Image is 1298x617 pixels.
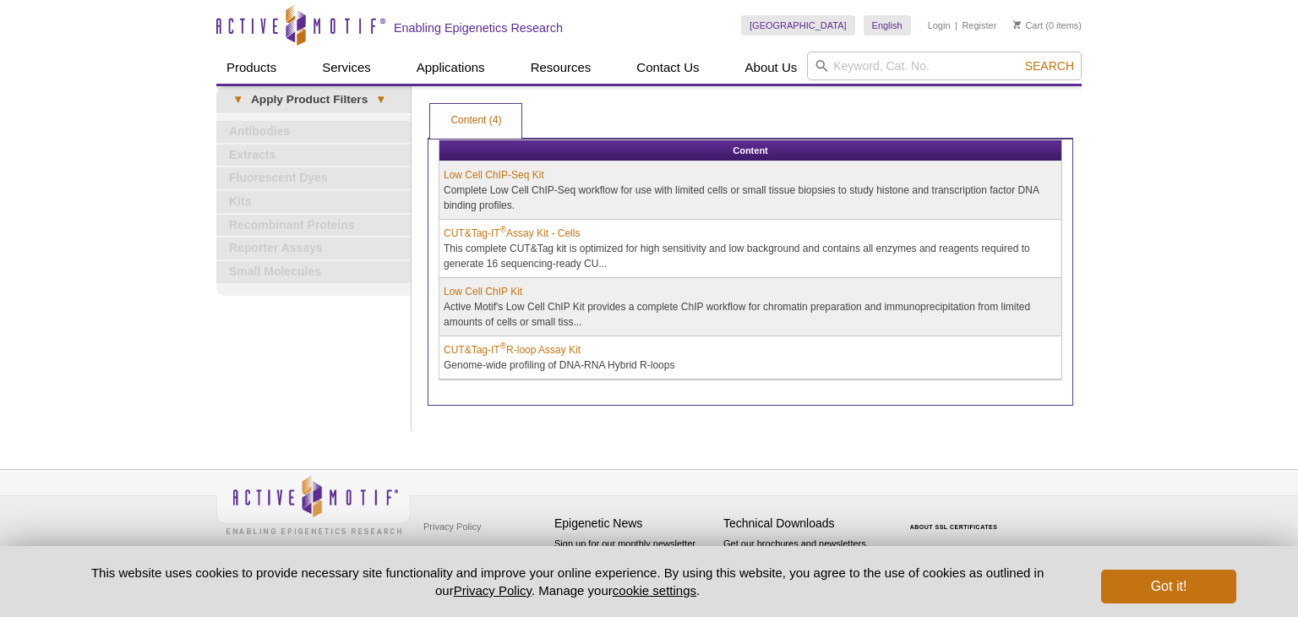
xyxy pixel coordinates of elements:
input: Keyword, Cat. No. [807,52,1082,80]
img: Active Motif, [216,470,411,538]
a: Cart [1013,19,1043,31]
td: Genome-wide profiling of DNA-RNA Hybrid R-loops [439,336,1061,379]
a: Login [928,19,951,31]
a: Contact Us [626,52,709,84]
a: Antibodies [216,121,411,143]
a: Kits [216,191,411,213]
sup: ® [500,225,506,234]
a: Register [962,19,996,31]
a: Terms & Conditions [419,539,508,565]
h4: Technical Downloads [723,516,884,531]
span: Search [1025,59,1074,73]
a: Services [312,52,381,84]
p: This website uses cookies to provide necessary site functionality and improve your online experie... [62,564,1073,599]
a: Fluorescent Dyes [216,167,411,189]
a: Low Cell ChIP-Seq Kit [444,167,544,183]
span: ▾ [225,92,251,107]
th: Content [439,140,1061,161]
span: ▾ [368,92,394,107]
img: Your Cart [1013,20,1021,29]
h2: Enabling Epigenetics Research [394,20,563,35]
a: ABOUT SSL CERTIFICATES [910,524,998,530]
sup: ® [500,341,506,351]
a: Content (4) [430,104,521,138]
a: Resources [521,52,602,84]
button: Got it! [1101,570,1236,603]
a: Privacy Policy [454,583,532,598]
a: English [864,15,911,35]
a: Reporter Assays [216,238,411,259]
td: This complete CUT&Tag kit is optimized for high sensitivity and low background and contains all e... [439,220,1061,278]
a: Privacy Policy [419,514,485,539]
a: Low Cell ChIP Kit [444,284,522,299]
h4: Epigenetic News [554,516,715,531]
a: About Us [735,52,808,84]
p: Sign up for our monthly newsletter highlighting recent publications in the field of epigenetics. [554,537,715,594]
td: Active Motif's Low Cell ChIP Kit provides a complete ChIP workflow for chromatin preparation and ... [439,278,1061,336]
li: | [955,15,957,35]
a: ▾Apply Product Filters▾ [216,86,411,113]
button: cookie settings [613,583,696,598]
a: Recombinant Proteins [216,215,411,237]
a: [GEOGRAPHIC_DATA] [741,15,855,35]
a: Small Molecules [216,261,411,283]
a: CUT&Tag-IT®Assay Kit - Cells [444,226,580,241]
button: Search [1020,58,1079,74]
p: Get our brochures and newsletters, or request them by mail. [723,537,884,580]
table: Click to Verify - This site chose Symantec SSL for secure e-commerce and confidential communicati... [892,500,1019,537]
a: CUT&Tag-IT®R-loop Assay Kit [444,342,581,358]
a: Products [216,52,286,84]
a: Extracts [216,145,411,167]
td: Complete Low Cell ChIP-Seq workflow for use with limited cells or small tissue biopsies to study ... [439,161,1061,220]
a: Applications [406,52,495,84]
li: (0 items) [1013,15,1082,35]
